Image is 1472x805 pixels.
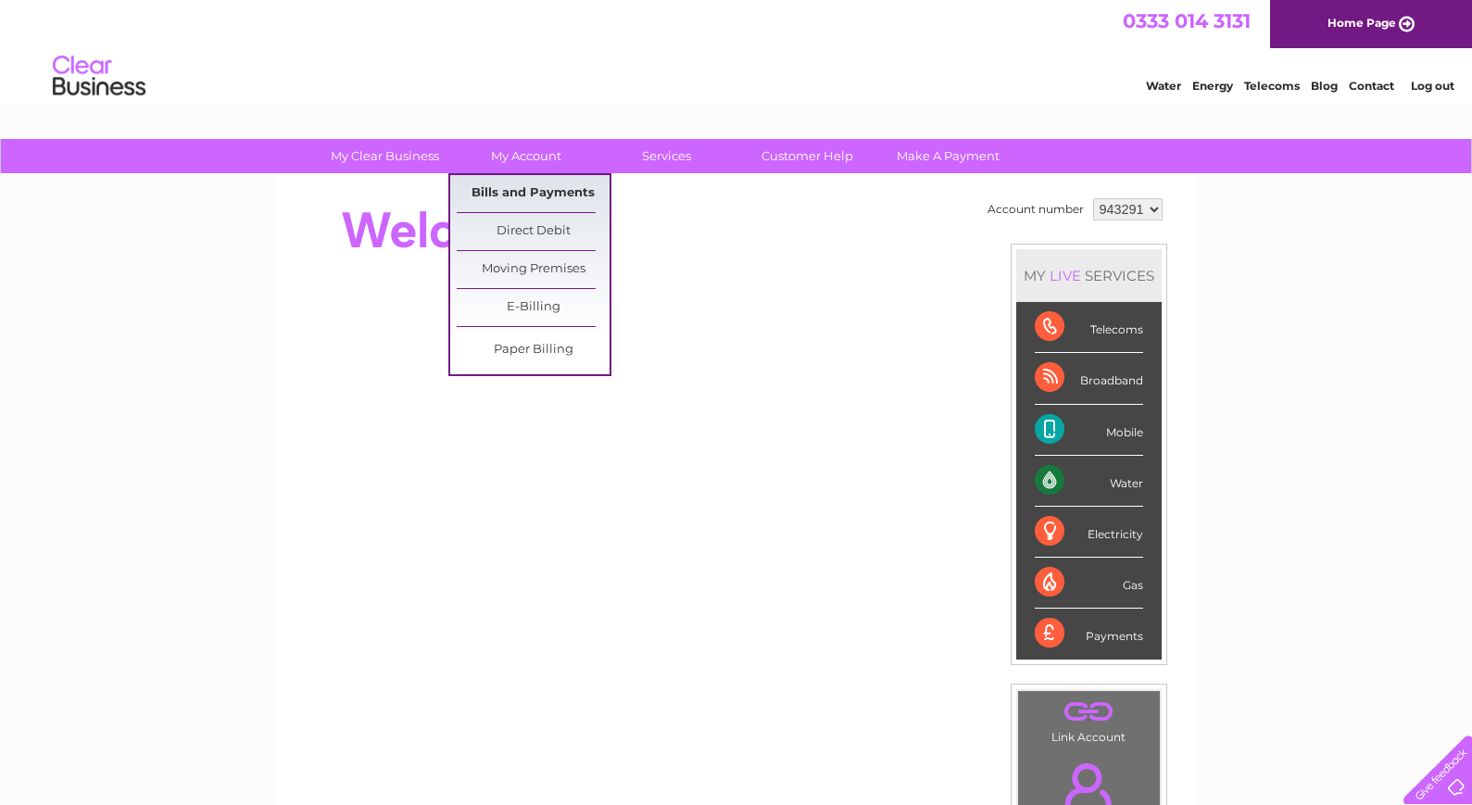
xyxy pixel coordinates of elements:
[1035,558,1143,609] div: Gas
[872,139,1025,173] a: Make A Payment
[308,139,461,173] a: My Clear Business
[457,289,610,326] a: E-Billing
[731,139,884,173] a: Customer Help
[457,251,610,288] a: Moving Premises
[1035,405,1143,456] div: Mobile
[457,332,610,369] a: Paper Billing
[1023,696,1155,728] a: .
[1046,267,1085,284] div: LIVE
[590,139,743,173] a: Services
[1035,456,1143,507] div: Water
[1146,79,1181,93] a: Water
[299,10,1175,90] div: Clear Business is a trading name of Verastar Limited (registered in [GEOGRAPHIC_DATA] No. 3667643...
[1349,79,1394,93] a: Contact
[449,139,602,173] a: My Account
[457,213,610,250] a: Direct Debit
[1035,507,1143,558] div: Electricity
[1035,353,1143,404] div: Broadband
[1017,690,1161,748] td: Link Account
[1035,302,1143,353] div: Telecoms
[1016,249,1162,302] div: MY SERVICES
[983,194,1088,225] td: Account number
[457,175,610,212] a: Bills and Payments
[1311,79,1338,93] a: Blog
[1035,609,1143,659] div: Payments
[52,48,146,105] img: logo.png
[1192,79,1233,93] a: Energy
[1123,9,1251,32] a: 0333 014 3131
[1411,79,1454,93] a: Log out
[1244,79,1300,93] a: Telecoms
